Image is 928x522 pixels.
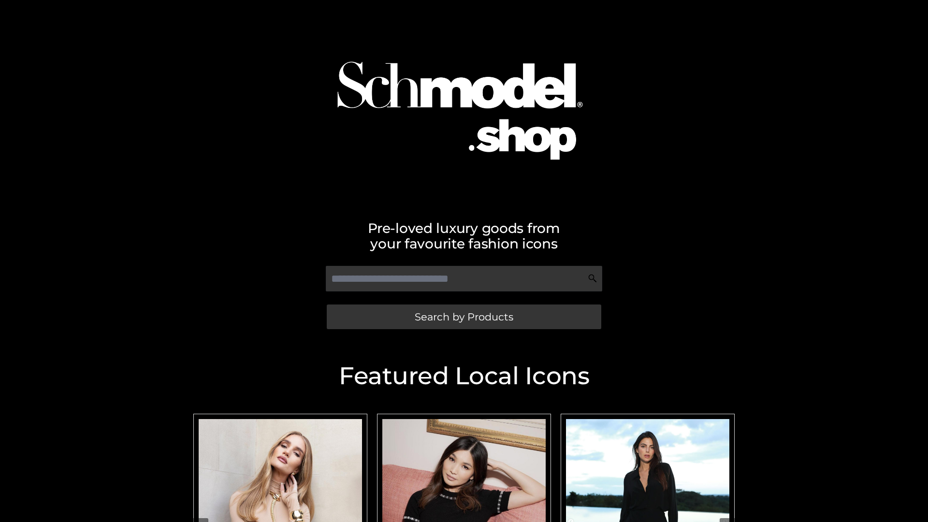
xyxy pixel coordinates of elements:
h2: Pre-loved luxury goods from your favourite fashion icons [188,220,739,251]
img: Search Icon [588,274,597,283]
span: Search by Products [415,312,513,322]
h2: Featured Local Icons​ [188,364,739,388]
a: Search by Products [327,304,601,329]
